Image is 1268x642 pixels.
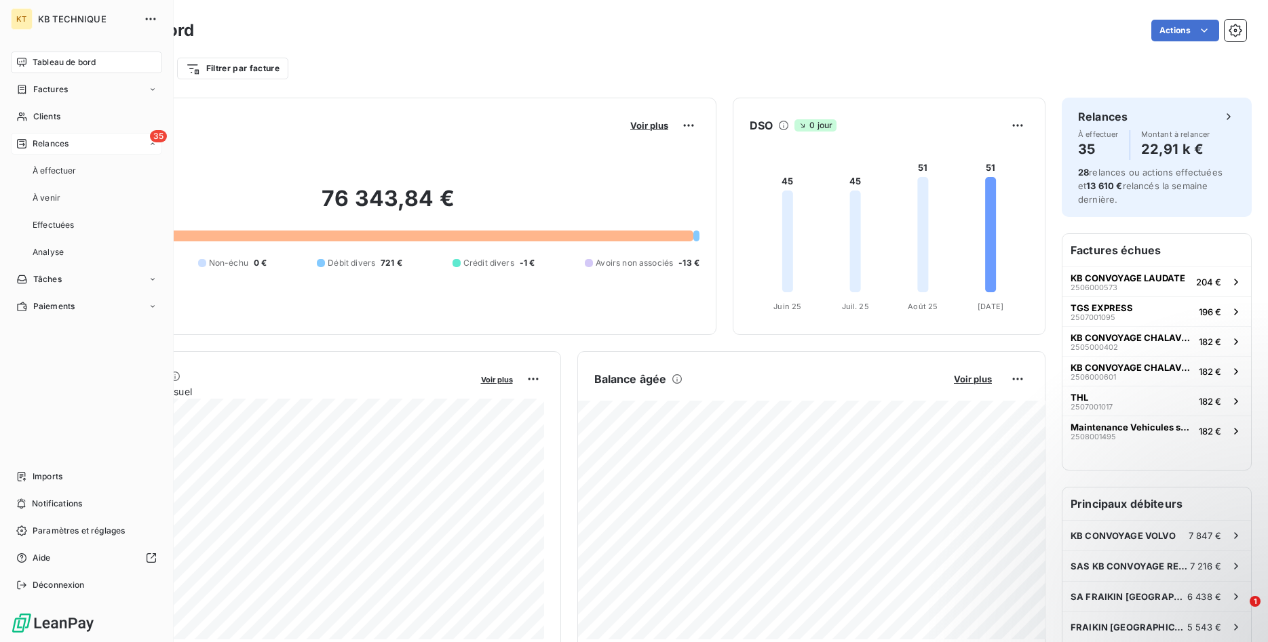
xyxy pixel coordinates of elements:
[1250,596,1261,607] span: 1
[254,257,267,269] span: 0 €
[1062,386,1251,416] button: THL2507001017182 €
[954,374,992,384] span: Voir plus
[77,185,699,226] h2: 76 343,84 €
[520,257,535,269] span: -1 €
[1071,373,1116,381] span: 2506000601
[1199,426,1221,437] span: 182 €
[1062,296,1251,326] button: TGS EXPRESS2507001095196 €
[33,579,85,591] span: Déconnexion
[150,130,167,142] span: 35
[1071,392,1088,403] span: THL
[773,302,801,311] tspan: Juin 25
[1062,487,1251,520] h6: Principaux débiteurs
[33,246,64,258] span: Analyse
[1078,167,1223,205] span: relances ou actions effectuées et relancés la semaine dernière.
[596,257,673,269] span: Avoirs non associés
[1078,138,1119,160] h4: 35
[1078,167,1089,178] span: 28
[750,117,773,134] h6: DSO
[33,300,75,313] span: Paiements
[328,257,375,269] span: Débit divers
[950,373,996,385] button: Voir plus
[33,56,96,68] span: Tableau de bord
[1199,396,1221,407] span: 182 €
[32,498,82,510] span: Notifications
[177,58,288,79] button: Filtrer par facture
[1071,273,1185,283] span: KB CONVOYAGE LAUDATE
[33,138,69,150] span: Relances
[1062,356,1251,386] button: KB CONVOYAGE CHALAVAN ET DUC2506000601182 €
[594,371,667,387] h6: Balance âgée
[1078,108,1128,125] h6: Relances
[1071,422,1193,433] span: Maintenance Vehicules sur Site
[1071,283,1117,292] span: 2506000573
[1199,306,1221,317] span: 196 €
[11,547,162,569] a: Aide
[842,302,869,311] tspan: Juil. 25
[978,302,1003,311] tspan: [DATE]
[33,470,62,483] span: Imports
[477,373,517,385] button: Voir plus
[1071,343,1118,351] span: 2505000402
[1071,313,1115,321] span: 2507001095
[1196,277,1221,287] span: 204 €
[1062,234,1251,266] h6: Factures échues
[1141,130,1210,138] span: Montant à relancer
[33,192,60,204] span: À venir
[1062,416,1251,445] button: Maintenance Vehicules sur Site2508001495182 €
[1222,596,1254,628] iframe: Intercom live chat
[481,375,513,384] span: Voir plus
[77,384,472,399] span: Chiffre d'affaires mensuel
[38,14,136,24] span: KB TECHNIQUE
[1071,302,1133,313] span: TGS EXPRESS
[1199,366,1221,377] span: 182 €
[794,119,837,132] span: 0 jour
[1071,362,1193,373] span: KB CONVOYAGE CHALAVAN ET DUC
[1151,20,1219,41] button: Actions
[33,273,62,285] span: Tâches
[1086,180,1122,191] span: 13 610 €
[1071,403,1113,411] span: 2507001017
[33,165,77,177] span: À effectuer
[33,552,51,564] span: Aide
[1062,266,1251,296] button: KB CONVOYAGE LAUDATE2506000573204 €
[626,119,672,132] button: Voir plus
[381,257,402,269] span: 721 €
[33,525,125,537] span: Paramètres et réglages
[1187,622,1221,633] span: 5 543 €
[209,257,248,269] span: Non-échu
[630,120,668,131] span: Voir plus
[33,111,60,123] span: Clients
[33,83,68,96] span: Factures
[463,257,514,269] span: Crédit divers
[1141,138,1210,160] h4: 22,91 k €
[1071,622,1187,633] span: FRAIKIN [GEOGRAPHIC_DATA] MASSY
[908,302,938,311] tspan: Août 25
[1078,130,1119,138] span: À effectuer
[1071,332,1193,343] span: KB CONVOYAGE CHALAVAN ET DUC
[33,219,75,231] span: Effectuées
[11,612,95,634] img: Logo LeanPay
[678,257,699,269] span: -13 €
[997,510,1268,605] iframe: Intercom notifications message
[1071,433,1116,441] span: 2508001495
[1062,326,1251,356] button: KB CONVOYAGE CHALAVAN ET DUC2505000402182 €
[1199,336,1221,347] span: 182 €
[11,8,33,30] div: KT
